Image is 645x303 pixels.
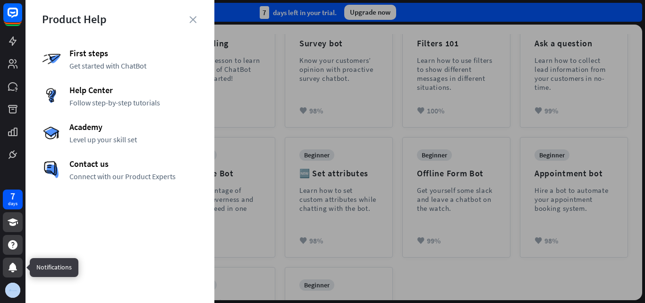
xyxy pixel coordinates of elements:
[3,190,23,209] a: 7 days
[69,98,198,107] span: Follow step-by-step tutorials
[69,61,198,70] span: Get started with ChatBot
[69,121,198,132] span: Academy
[69,85,198,95] span: Help Center
[69,172,198,181] span: Connect with our Product Experts
[69,48,198,59] span: First steps
[8,4,36,32] button: Open LiveChat chat widget
[69,135,198,144] span: Level up your skill set
[8,200,17,207] div: days
[42,12,198,26] div: Product Help
[69,158,198,169] span: Contact us
[189,16,196,23] i: close
[10,192,15,200] div: 7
